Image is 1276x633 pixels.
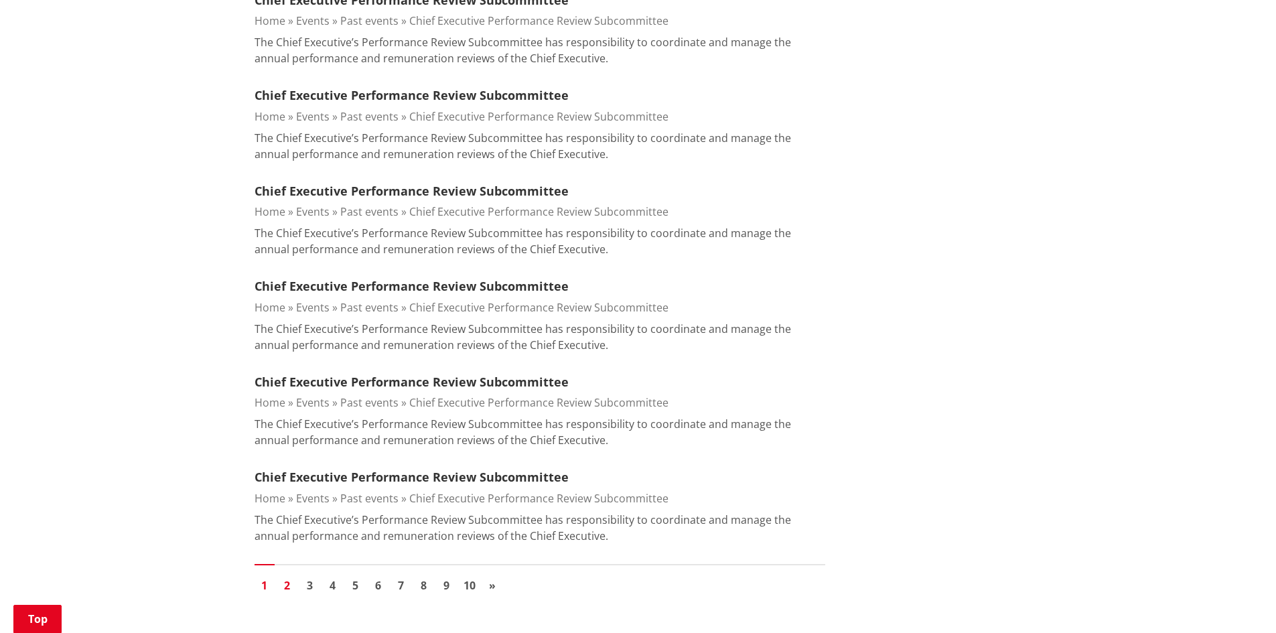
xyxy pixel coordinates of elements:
a: Past events [340,13,399,28]
a: Chief Executive Performance Review Subcommittee [255,183,569,199]
a: Past events [340,109,399,124]
a: Go to page 4 [323,575,343,595]
a: Chief Executive Performance Review Subcommittee [255,469,569,485]
a: Chief Executive Performance Review Subcommittee [255,278,569,294]
a: Events [296,204,330,219]
a: Home [255,300,285,315]
a: Go to page 6 [368,575,388,595]
a: Home [255,13,285,28]
a: Go to page 5 [346,575,366,595]
a: Past events [340,395,399,410]
a: Home [255,395,285,410]
a: Past events [340,204,399,219]
a: Home [255,109,285,124]
a: Events [296,395,330,410]
a: Past events [340,491,399,506]
a: Top [13,605,62,633]
a: Past events [340,300,399,315]
a: Go to page 7 [391,575,411,595]
a: Home [255,491,285,506]
a: Chief Executive Performance Review Subcommittee [409,491,668,506]
a: Chief Executive Performance Review Subcommittee [409,300,668,315]
a: Chief Executive Performance Review Subcommittee [409,109,668,124]
a: Go to page 8 [414,575,434,595]
span: » [489,578,496,593]
a: Events [296,300,330,315]
iframe: Messenger Launcher [1214,577,1263,625]
a: Page 1 [255,575,275,595]
a: Chief Executive Performance Review Subcommittee [409,395,668,410]
a: Chief Executive Performance Review Subcommittee [255,87,569,103]
a: Chief Executive Performance Review Subcommittee [409,204,668,219]
a: Go to page 3 [300,575,320,595]
a: Go to page 10 [459,575,480,595]
p: The Chief Executive’s Performance Review Subcommittee has responsibility to coordinate and manage... [255,512,825,544]
a: Chief Executive Performance Review Subcommittee [255,374,569,390]
a: Go to page 2 [277,575,297,595]
p: The Chief Executive’s Performance Review Subcommittee has responsibility to coordinate and manage... [255,321,825,353]
p: The Chief Executive’s Performance Review Subcommittee has responsibility to coordinate and manage... [255,225,825,257]
a: Go to next page [482,575,502,595]
p: The Chief Executive’s Performance Review Subcommittee has responsibility to coordinate and manage... [255,130,825,162]
a: Events [296,109,330,124]
a: Events [296,13,330,28]
nav: Pagination [255,564,825,599]
p: The Chief Executive’s Performance Review Subcommittee has responsibility to coordinate and manage... [255,416,825,448]
p: The Chief Executive’s Performance Review Subcommittee has responsibility to coordinate and manage... [255,34,825,66]
a: Home [255,204,285,219]
a: Go to page 9 [437,575,457,595]
a: Chief Executive Performance Review Subcommittee [409,13,668,28]
a: Events [296,491,330,506]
